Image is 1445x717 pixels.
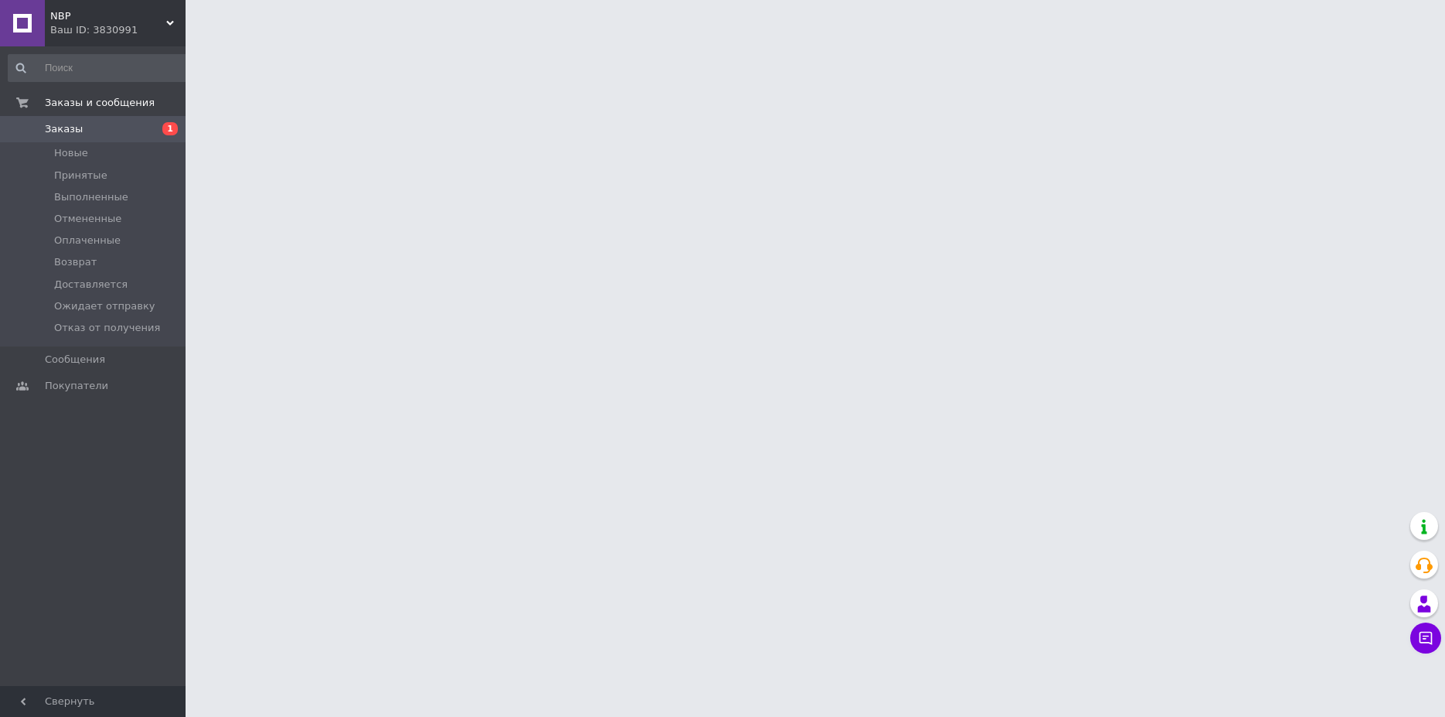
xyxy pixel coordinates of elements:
[54,169,107,183] span: Принятые
[50,9,166,23] span: NBP
[54,212,121,226] span: Отмененные
[45,379,108,393] span: Покупатели
[162,122,178,135] span: 1
[54,255,97,269] span: Возврат
[54,321,160,335] span: Отказ от получения
[45,353,105,367] span: Сообщения
[54,190,128,204] span: Выполненные
[45,122,83,136] span: Заказы
[54,278,128,292] span: Доставляется
[54,146,88,160] span: Новые
[1410,623,1441,654] button: Чат с покупателем
[8,54,191,82] input: Поиск
[50,23,186,37] div: Ваш ID: 3830991
[54,299,155,313] span: Ожидает отправку
[45,96,155,110] span: Заказы и сообщения
[54,234,121,248] span: Оплаченные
